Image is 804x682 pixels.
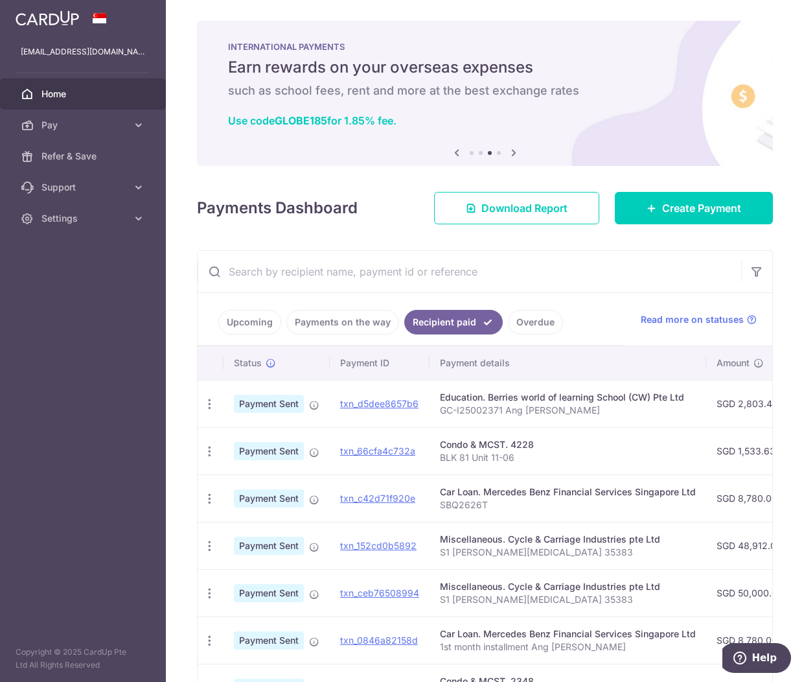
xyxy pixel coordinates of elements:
div: Car Loan. Mercedes Benz Financial Services Singapore Ltd [440,486,696,499]
a: Read more on statuses [641,313,757,326]
span: Home [41,88,127,100]
span: Status [234,357,262,370]
a: txn_66cfa4c732a [340,445,415,456]
p: SBQ2626T [440,499,696,512]
a: Overdue [508,310,563,335]
span: Amount [717,357,750,370]
b: GLOBE185 [275,114,327,127]
div: Education. Berries world of learning School (CW) Pte Ltd [440,391,696,404]
p: INTERNATIONAL PAYMENTS [228,41,742,52]
h6: such as school fees, rent and more at the best exchange rates [228,83,742,99]
a: txn_0846a82158d [340,635,418,646]
h4: Payments Dashboard [197,196,358,220]
p: BLK 81 Unit 11-06 [440,451,696,464]
span: Support [41,181,127,194]
span: Payment Sent [234,631,304,650]
div: Car Loan. Mercedes Benz Financial Services Singapore Ltd [440,628,696,641]
td: SGD 48,912.00 [706,522,794,569]
img: CardUp [16,10,79,26]
a: txn_ceb76508994 [340,587,419,598]
a: Payments on the way [286,310,399,335]
td: SGD 50,000.00 [706,569,794,617]
td: SGD 8,780.00 [706,617,794,664]
p: S1 [PERSON_NAME][MEDICAL_DATA] 35383 [440,593,696,606]
td: SGD 2,803.48 [706,380,794,427]
a: Use codeGLOBE185for 1.85% fee. [228,114,396,127]
th: Payment ID [330,346,430,380]
a: txn_c42d71f920e [340,493,415,504]
img: International Payment Banner [197,21,773,166]
a: Create Payment [615,192,773,224]
p: 1st month installment Ang [PERSON_NAME] [440,641,696,653]
a: Download Report [434,192,599,224]
span: Read more on statuses [641,313,744,326]
input: Search by recipient name, payment id or reference [198,251,741,292]
h5: Earn rewards on your overseas expenses [228,57,742,78]
td: SGD 8,780.00 [706,475,794,522]
span: Payment Sent [234,442,304,460]
th: Payment details [430,346,706,380]
span: Refer & Save [41,150,127,163]
span: Create Payment [662,200,741,216]
span: Payment Sent [234,537,304,555]
iframe: Opens a widget where you can find more information [722,643,791,676]
a: Recipient paid [404,310,503,335]
div: Condo & MCST. 4228 [440,438,696,451]
a: txn_d5dee8657b6 [340,398,419,409]
p: S1 [PERSON_NAME][MEDICAL_DATA] 35383 [440,546,696,559]
span: Settings [41,212,127,225]
span: Pay [41,119,127,132]
div: Miscellaneous. Cycle & Carriage Industries pte Ltd [440,580,696,593]
span: Payment Sent [234,584,304,602]
td: SGD 1,533.63 [706,427,794,475]
span: Payment Sent [234,395,304,413]
div: Miscellaneous. Cycle & Carriage Industries pte Ltd [440,533,696,546]
p: GC-I25002371 Ang [PERSON_NAME] [440,404,696,417]
a: Upcoming [218,310,281,335]
span: Download Report [481,200,568,216]
p: [EMAIL_ADDRESS][DOMAIN_NAME] [21,45,145,58]
a: txn_152cd0b5892 [340,540,417,551]
span: Payment Sent [234,489,304,508]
